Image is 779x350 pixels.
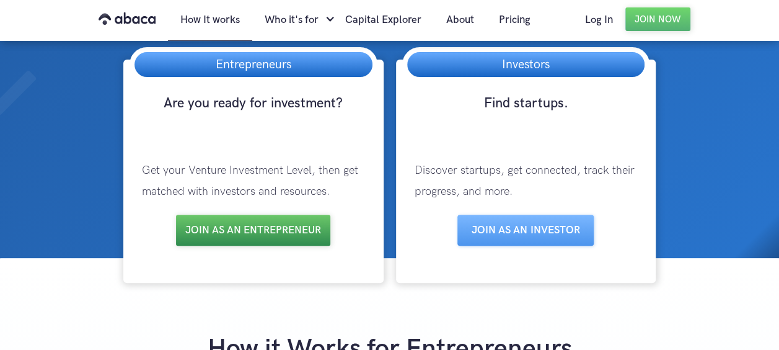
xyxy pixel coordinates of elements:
[176,215,330,246] a: Join as an entrepreneur
[130,94,377,135] h3: Are you ready for investment?
[490,52,562,77] h3: Investors
[457,215,594,246] a: Join as aN INVESTOR
[130,148,377,215] p: Get your Venture Investment Level, then get matched with investors and resources.
[402,148,650,215] p: Discover startups, get connected, track their progress, and more.
[203,52,304,77] h3: Entrepreneurs
[625,7,690,31] a: Join Now
[402,94,650,135] h3: Find startups.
